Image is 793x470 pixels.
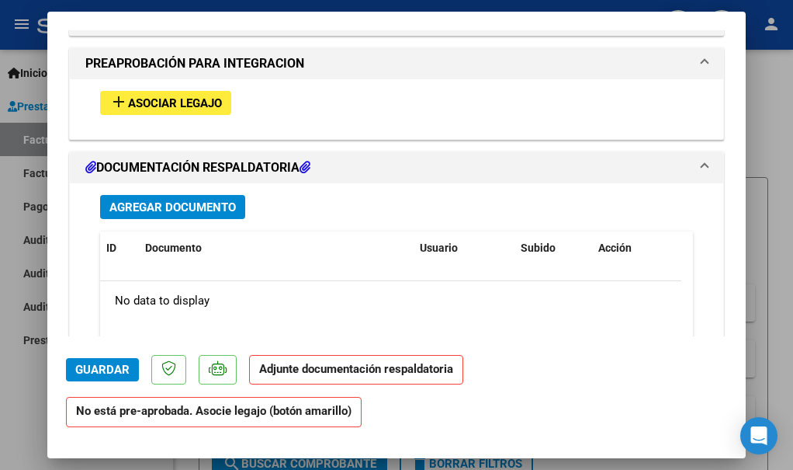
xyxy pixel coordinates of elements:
[70,152,723,183] mat-expansion-panel-header: DOCUMENTACIÓN RESPALDATORIA
[145,242,202,254] span: Documento
[414,232,514,265] datatable-header-cell: Usuario
[109,200,236,214] span: Agregar Documento
[598,242,632,254] span: Acción
[75,363,130,377] span: Guardar
[128,96,222,110] span: Asociar Legajo
[100,281,681,320] div: No data to display
[139,232,414,265] datatable-header-cell: Documento
[259,362,453,376] strong: Adjunte documentación respaldatoria
[109,92,128,111] mat-icon: add
[85,158,310,177] h1: DOCUMENTACIÓN RESPALDATORIA
[106,242,116,254] span: ID
[592,232,670,265] datatable-header-cell: Acción
[70,48,723,79] mat-expansion-panel-header: PREAPROBACIÓN PARA INTEGRACION
[521,242,556,254] span: Subido
[70,79,723,139] div: PREAPROBACIÓN PARA INTEGRACION
[66,397,362,427] strong: No está pre-aprobada. Asocie legajo (botón amarillo)
[514,232,592,265] datatable-header-cell: Subido
[420,242,458,254] span: Usuario
[100,91,231,115] button: Asociar Legajo
[100,232,139,265] datatable-header-cell: ID
[100,195,245,219] button: Agregar Documento
[740,417,777,454] div: Open Intercom Messenger
[66,358,139,381] button: Guardar
[85,54,304,73] h1: PREAPROBACIÓN PARA INTEGRACION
